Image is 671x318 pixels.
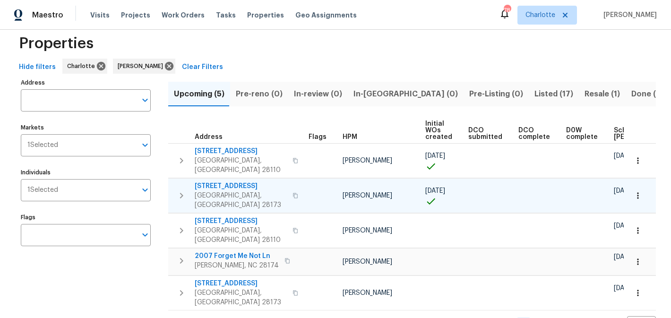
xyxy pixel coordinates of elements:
[118,61,167,71] span: [PERSON_NAME]
[216,12,236,18] span: Tasks
[614,254,634,260] span: [DATE]
[21,80,151,86] label: Address
[195,181,287,191] span: [STREET_ADDRESS]
[162,10,205,20] span: Work Orders
[138,138,152,152] button: Open
[247,10,284,20] span: Properties
[585,87,620,101] span: Resale (1)
[121,10,150,20] span: Projects
[21,215,151,220] label: Flags
[195,279,287,288] span: [STREET_ADDRESS]
[62,59,107,74] div: Charlotte
[195,134,223,140] span: Address
[295,10,357,20] span: Geo Assignments
[236,87,283,101] span: Pre-reno (0)
[614,285,634,292] span: [DATE]
[343,134,357,140] span: HPM
[178,59,227,76] button: Clear Filters
[195,261,279,270] span: [PERSON_NAME], NC 28174
[195,191,287,210] span: [GEOGRAPHIC_DATA], [GEOGRAPHIC_DATA] 28173
[195,226,287,245] span: [GEOGRAPHIC_DATA], [GEOGRAPHIC_DATA] 28110
[90,10,110,20] span: Visits
[600,10,657,20] span: [PERSON_NAME]
[32,10,63,20] span: Maestro
[182,61,223,73] span: Clear Filters
[21,125,151,130] label: Markets
[27,186,58,194] span: 1 Selected
[425,188,445,194] span: [DATE]
[534,87,573,101] span: Listed (17)
[353,87,458,101] span: In-[GEOGRAPHIC_DATA] (0)
[309,134,327,140] span: Flags
[21,170,151,175] label: Individuals
[614,153,634,159] span: [DATE]
[343,192,392,199] span: [PERSON_NAME]
[195,251,279,261] span: 2007 Forget Me Not Ln
[518,127,550,140] span: DCO complete
[195,288,287,307] span: [GEOGRAPHIC_DATA], [GEOGRAPHIC_DATA] 28173
[343,258,392,265] span: [PERSON_NAME]
[138,228,152,241] button: Open
[27,141,58,149] span: 1 Selected
[294,87,342,101] span: In-review (0)
[19,61,56,73] span: Hide filters
[614,223,634,229] span: [DATE]
[469,87,523,101] span: Pre-Listing (0)
[614,127,667,140] span: Scheduled [PERSON_NAME]
[195,216,287,226] span: [STREET_ADDRESS]
[174,87,224,101] span: Upcoming (5)
[504,6,510,15] div: 78
[138,183,152,197] button: Open
[614,188,634,194] span: [DATE]
[468,127,502,140] span: DCO submitted
[425,120,452,140] span: Initial WOs created
[425,153,445,159] span: [DATE]
[67,61,99,71] span: Charlotte
[525,10,555,20] span: Charlotte
[195,156,287,175] span: [GEOGRAPHIC_DATA], [GEOGRAPHIC_DATA] 28110
[566,127,598,140] span: D0W complete
[343,290,392,296] span: [PERSON_NAME]
[195,146,287,156] span: [STREET_ADDRESS]
[15,59,60,76] button: Hide filters
[343,157,392,164] span: [PERSON_NAME]
[113,59,175,74] div: [PERSON_NAME]
[138,94,152,107] button: Open
[343,227,392,234] span: [PERSON_NAME]
[19,39,94,48] span: Properties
